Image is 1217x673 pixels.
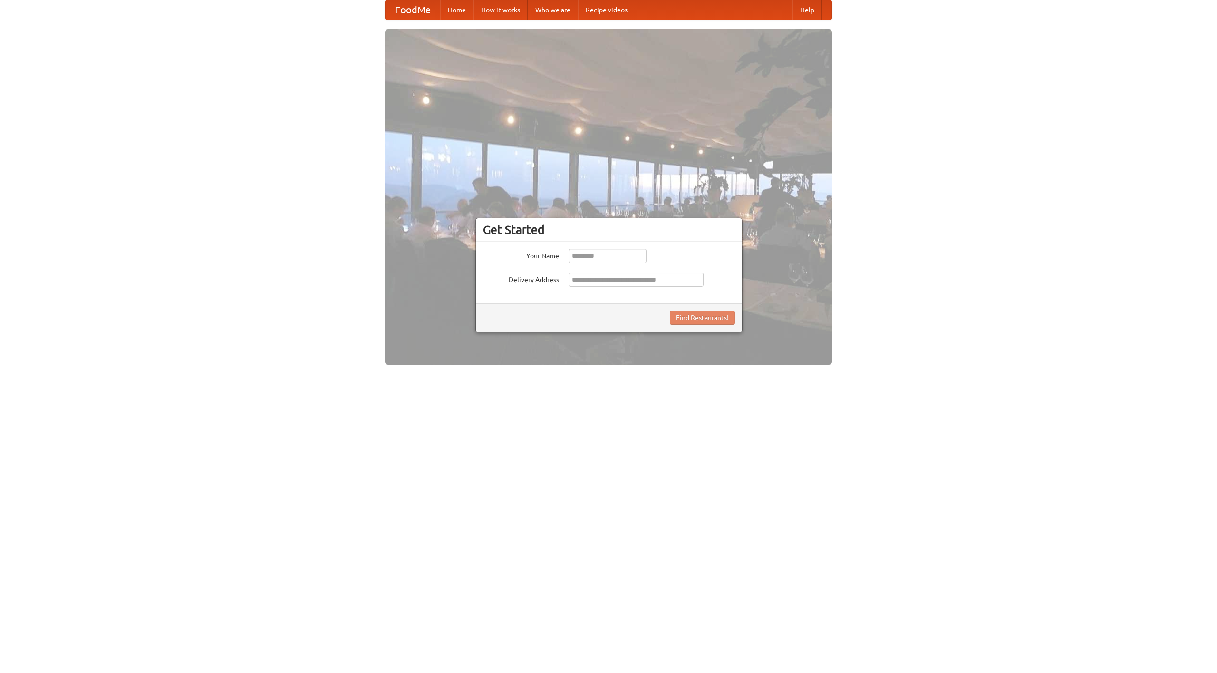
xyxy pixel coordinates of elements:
label: Delivery Address [483,273,559,284]
h3: Get Started [483,223,735,237]
label: Your Name [483,249,559,261]
a: Recipe videos [578,0,635,20]
a: FoodMe [386,0,440,20]
button: Find Restaurants! [670,311,735,325]
a: Help [792,0,822,20]
a: Home [440,0,473,20]
a: Who we are [528,0,578,20]
a: How it works [473,0,528,20]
